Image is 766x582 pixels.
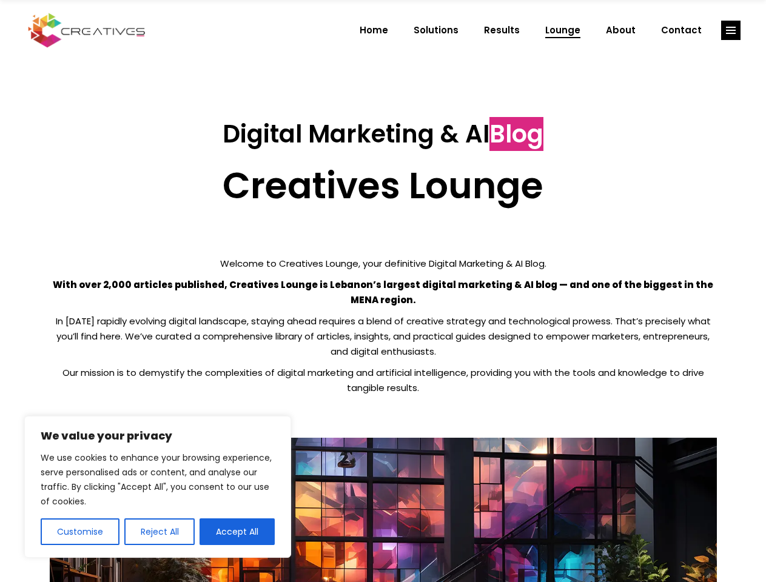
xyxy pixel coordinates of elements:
[648,15,714,46] a: Contact
[50,365,717,395] p: Our mission is to demystify the complexities of digital marketing and artificial intelligence, pr...
[606,15,636,46] span: About
[200,518,275,545] button: Accept All
[401,15,471,46] a: Solutions
[471,15,533,46] a: Results
[545,15,580,46] span: Lounge
[593,15,648,46] a: About
[124,518,195,545] button: Reject All
[489,117,543,151] span: Blog
[347,15,401,46] a: Home
[53,278,713,306] strong: With over 2,000 articles published, Creatives Lounge is Lebanon’s largest digital marketing & AI ...
[24,416,291,558] div: We value your privacy
[360,15,388,46] span: Home
[41,518,119,545] button: Customise
[484,15,520,46] span: Results
[721,21,741,40] a: link
[41,450,275,509] p: We use cookies to enhance your browsing experience, serve personalised ads or content, and analys...
[50,256,717,271] p: Welcome to Creatives Lounge, your definitive Digital Marketing & AI Blog.
[50,119,717,149] h3: Digital Marketing & AI
[414,15,459,46] span: Solutions
[25,12,148,49] img: Creatives
[41,429,275,443] p: We value your privacy
[661,15,702,46] span: Contact
[533,15,593,46] a: Lounge
[50,313,717,359] p: In [DATE] rapidly evolving digital landscape, staying ahead requires a blend of creative strategy...
[50,164,717,207] h2: Creatives Lounge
